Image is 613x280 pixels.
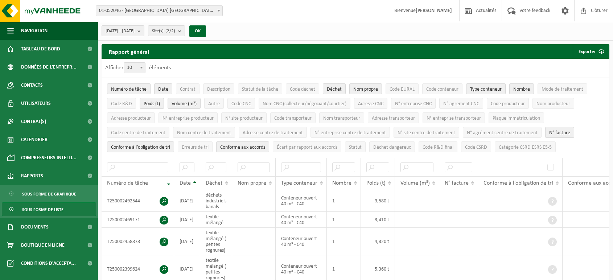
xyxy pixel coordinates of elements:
td: 1 [327,190,361,212]
span: Autre [208,101,220,107]
button: N° entreprise centre de traitementN° entreprise centre de traitement: Activate to sort [310,127,390,138]
span: Code R&D final [423,145,453,150]
td: T250002469171 [102,212,174,228]
span: Poids (t) [366,180,386,186]
button: Nom transporteurNom transporteur: Activate to sort [319,112,364,123]
span: Nom producteur [536,101,570,107]
button: DateDate: Activate to sort [154,83,172,94]
button: DescriptionDescription: Activate to sort [203,83,234,94]
td: 1 [327,228,361,255]
button: [DATE] - [DATE] [102,25,144,36]
span: Nom transporteur [323,116,360,121]
span: Conforme aux accords [220,145,265,150]
span: Conforme à l’obligation de tri [111,145,170,150]
button: Catégorie CSRD ESRS E5-5Catégorie CSRD ESRS E5-5: Activate to sort [495,141,556,152]
span: [DATE] - [DATE] [106,26,135,37]
span: Adresse transporteur [372,116,415,121]
h2: Rapport général [102,44,156,59]
button: N° site producteurN° site producteur : Activate to sort [221,112,267,123]
button: N° agrément CNCN° agrément CNC: Activate to sort [439,98,483,109]
td: [DATE] [174,190,200,212]
span: Code centre de traitement [111,130,165,136]
span: Déchet dangereux [373,145,411,150]
button: Adresse producteurAdresse producteur: Activate to sort [107,112,155,123]
button: Conforme à l’obligation de tri : Activate to sort [107,141,174,152]
span: Nom CNC (collecteur/négociant/courtier) [263,101,346,107]
button: Code conteneurCode conteneur: Activate to sort [422,83,462,94]
label: Afficher éléments [105,65,171,71]
button: Code CNCCode CNC: Activate to sort [227,98,255,109]
span: Type conteneur [281,180,317,186]
span: Contrat(s) [21,112,46,131]
button: N° factureN° facture: Activate to sort [545,127,574,138]
span: N° agrément CNC [443,101,479,107]
span: Rapports [21,167,43,185]
button: Code R&D finalCode R&amp;D final: Activate to sort [419,141,457,152]
span: Poids (t) [144,101,160,107]
strong: [PERSON_NAME] [416,8,452,13]
span: Code conteneur [426,87,458,92]
span: Numéro de tâche [107,180,148,186]
span: Numéro de tâche [111,87,147,92]
td: Conteneur ouvert 40 m³ - C40 [276,190,327,212]
td: 3,580 t [361,190,395,212]
span: Sous forme de liste [22,203,63,217]
button: ContratContrat: Activate to sort [176,83,199,94]
span: N° entreprise centre de traitement [314,130,386,136]
button: Poids (t)Poids (t): Activate to sort [140,98,164,109]
button: Site(s)(2/2) [148,25,185,36]
span: Contacts [21,76,43,94]
button: Statut de la tâcheStatut de la tâche: Activate to sort [238,83,282,94]
span: Volume (m³) [172,101,197,107]
button: OK [189,25,206,37]
span: Code producteur [491,101,525,107]
span: Plaque immatriculation [493,116,540,121]
td: textile mélangé ( petites rognures) [200,228,232,255]
count: (2/2) [165,29,175,33]
span: N° facture [445,180,469,186]
button: Code déchetCode déchet: Activate to sort [286,83,319,94]
span: Code déchet [290,87,315,92]
button: Code producteurCode producteur: Activate to sort [487,98,529,109]
span: Calendrier [21,131,48,149]
button: Nom producteurNom producteur: Activate to sort [532,98,574,109]
button: Adresse transporteurAdresse transporteur: Activate to sort [368,112,419,123]
button: Exporter [573,44,609,59]
span: 10 [124,63,145,73]
button: Mode de traitementMode de traitement: Activate to sort [538,83,587,94]
span: Catégorie CSRD ESRS E5-5 [499,145,552,150]
a: Sous forme de graphique [2,187,96,201]
span: Nom propre [238,180,266,186]
span: Conforme à l’obligation de tri [484,180,553,186]
span: Adresse producteur [111,116,151,121]
span: 10 [124,62,145,73]
button: Nom CNC (collecteur/négociant/courtier)Nom CNC (collecteur/négociant/courtier): Activate to sort [259,98,350,109]
button: Code EURALCode EURAL: Activate to sort [386,83,419,94]
button: Code centre de traitementCode centre de traitement: Activate to sort [107,127,169,138]
button: NombreNombre: Activate to sort [509,83,534,94]
button: Erreurs de triErreurs de tri: Activate to sort [178,141,213,152]
button: Écart par rapport aux accordsÉcart par rapport aux accords: Activate to sort [273,141,341,152]
span: Boutique en ligne [21,236,65,254]
button: Code R&DCode R&amp;D: Activate to sort [107,98,136,109]
td: 3,410 t [361,212,395,228]
span: Erreurs de tri [182,145,209,150]
span: Mode de traitement [542,87,583,92]
span: Déchet [206,180,222,186]
button: Nom centre de traitementNom centre de traitement: Activate to sort [173,127,235,138]
button: N° site centre de traitementN° site centre de traitement: Activate to sort [394,127,459,138]
button: Adresse centre de traitementAdresse centre de traitement: Activate to sort [239,127,307,138]
span: N° entreprise producteur [162,116,214,121]
button: Nom propreNom propre: Activate to sort [349,83,382,94]
span: Volume (m³) [400,180,430,186]
button: AutreAutre: Activate to sort [204,98,224,109]
td: T250002492544 [102,190,174,212]
button: Type conteneurType conteneur: Activate to sort [466,83,506,94]
span: Type conteneur [470,87,502,92]
span: Adresse centre de traitement [243,130,303,136]
button: Déchet dangereux : Activate to sort [369,141,415,152]
span: Date [180,180,191,186]
button: N° entreprise CNCN° entreprise CNC: Activate to sort [391,98,436,109]
button: N° entreprise producteurN° entreprise producteur: Activate to sort [159,112,218,123]
span: Déchet [327,87,342,92]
